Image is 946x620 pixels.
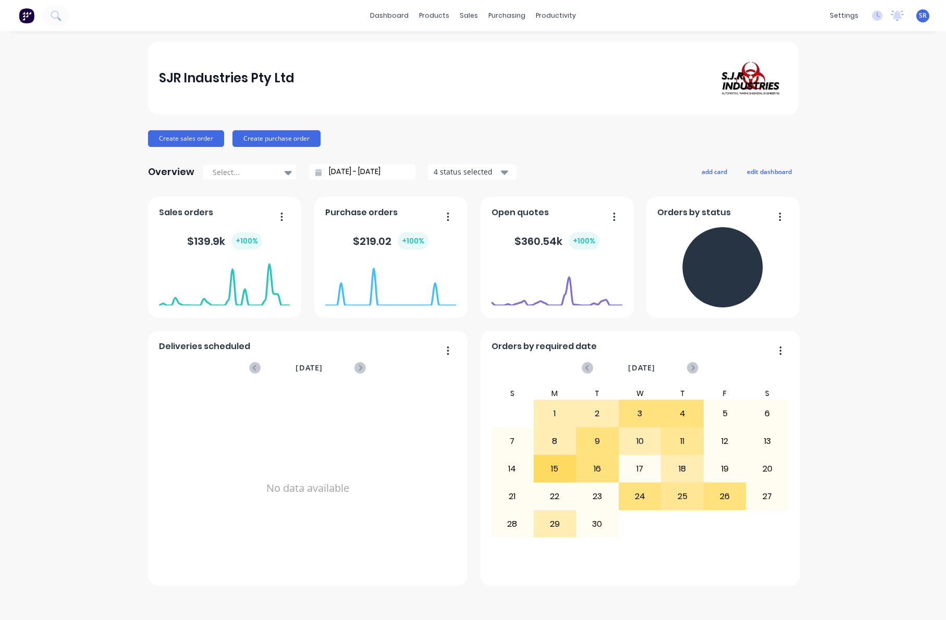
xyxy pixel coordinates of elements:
[628,362,655,374] span: [DATE]
[619,387,661,400] div: W
[534,428,576,454] div: 8
[534,401,576,427] div: 1
[704,428,746,454] div: 12
[159,387,456,589] div: No data available
[434,166,499,177] div: 4 status selected
[714,56,787,100] img: SJR Industries Pty Ltd
[661,483,703,510] div: 25
[746,387,789,400] div: S
[531,8,581,23] div: productivity
[492,428,533,454] div: 7
[159,68,294,89] div: SJR Industries Pty Ltd
[576,483,618,510] div: 23
[365,8,414,23] a: dashboard
[704,483,746,510] div: 26
[148,162,194,182] div: Overview
[492,483,533,510] div: 21
[231,232,262,250] div: + 100 %
[19,8,34,23] img: Factory
[534,387,576,400] div: M
[661,401,703,427] div: 4
[746,428,788,454] div: 13
[746,456,788,482] div: 20
[492,511,533,537] div: 28
[746,483,788,510] div: 27
[740,165,798,178] button: edit dashboard
[492,206,549,219] span: Open quotes
[576,456,618,482] div: 16
[657,206,731,219] span: Orders by status
[159,206,213,219] span: Sales orders
[695,165,734,178] button: add card
[661,456,703,482] div: 18
[492,456,533,482] div: 14
[619,456,661,482] div: 17
[159,340,250,353] span: Deliveries scheduled
[619,428,661,454] div: 10
[428,164,517,180] button: 4 status selected
[398,232,428,250] div: + 100 %
[232,130,321,147] button: Create purchase order
[661,387,704,400] div: T
[534,456,576,482] div: 15
[534,511,576,537] div: 29
[576,401,618,427] div: 2
[325,206,398,219] span: Purchase orders
[514,232,599,250] div: $ 360.54k
[704,456,746,482] div: 19
[746,401,788,427] div: 6
[483,8,531,23] div: purchasing
[704,401,746,427] div: 5
[148,130,224,147] button: Create sales order
[534,483,576,510] div: 22
[704,387,746,400] div: F
[187,232,262,250] div: $ 139.9k
[296,362,323,374] span: [DATE]
[619,401,661,427] div: 3
[661,428,703,454] div: 11
[825,8,864,23] div: settings
[491,387,534,400] div: S
[576,511,618,537] div: 30
[414,8,454,23] div: products
[919,11,927,20] span: SR
[576,387,619,400] div: T
[569,232,599,250] div: + 100 %
[454,8,483,23] div: sales
[576,428,618,454] div: 9
[353,232,428,250] div: $ 219.02
[619,483,661,510] div: 24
